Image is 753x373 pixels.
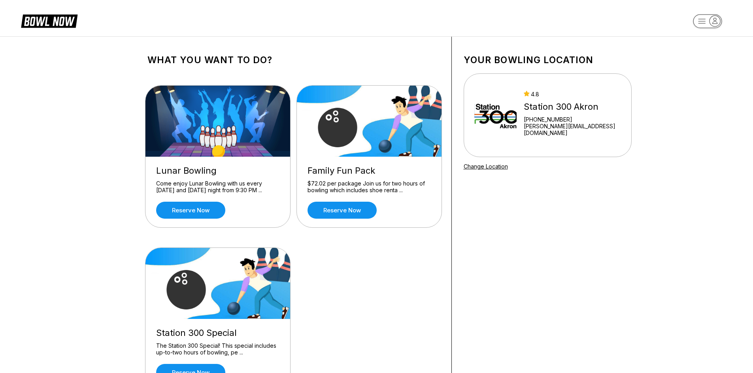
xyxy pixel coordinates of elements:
[474,86,517,145] img: Station 300 Akron
[308,180,431,194] div: $72.02 per package Join us for two hours of bowling which includes shoe renta ...
[156,180,279,194] div: Come enjoy Lunar Bowling with us every [DATE] and [DATE] night from 9:30 PM ...
[156,342,279,356] div: The Station 300 Special! This special includes up-to-two hours of bowling, pe ...
[524,123,621,136] a: [PERSON_NAME][EMAIL_ADDRESS][DOMAIN_NAME]
[156,202,225,219] a: Reserve now
[147,54,440,66] h1: What you want to do?
[464,163,508,170] a: Change Location
[156,328,279,338] div: Station 300 Special
[297,86,442,157] img: Family Fun Pack
[524,116,621,123] div: [PHONE_NUMBER]
[145,86,291,157] img: Lunar Bowling
[308,202,377,219] a: Reserve now
[524,91,621,97] div: 4.8
[145,248,291,319] img: Station 300 Special
[156,165,279,176] div: Lunar Bowling
[464,54,632,66] h1: Your bowling location
[524,101,621,112] div: Station 300 Akron
[308,165,431,176] div: Family Fun Pack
